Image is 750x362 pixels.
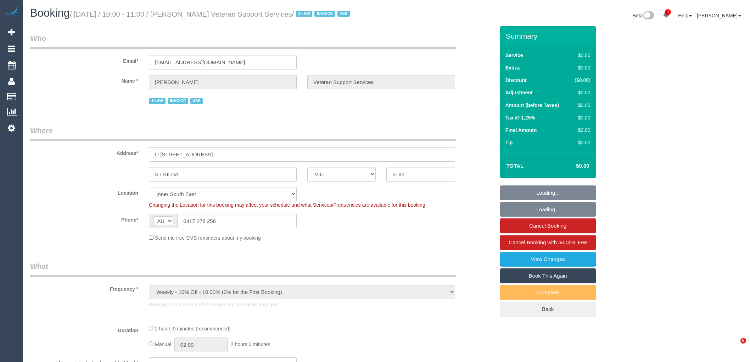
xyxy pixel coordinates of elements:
[506,32,592,40] h3: Summary
[25,324,144,334] label: Duration
[70,10,352,18] small: / [DATE] / 10:00 - 11:00 / [PERSON_NAME] Veteran Support Services
[665,9,671,15] span: 1
[4,7,18,17] img: Automaid Logo
[149,98,165,104] span: 1h AW
[177,214,297,228] input: Phone*
[678,13,692,18] a: Help
[509,239,587,245] span: Cancel Booking with 50.00% Fee
[155,326,231,332] span: 2 hours 0 minutes (recommended)
[505,77,527,84] label: Discount
[505,139,513,146] label: Tip
[231,341,270,347] span: 2 hours 0 minutes
[505,127,537,134] label: Final Amount
[500,252,596,267] a: View Changes
[337,11,350,17] span: VSS
[25,214,144,223] label: Phone*
[500,302,596,317] a: Back
[572,114,591,121] div: $0.00
[25,55,144,65] label: Email*
[314,11,335,17] span: INVOICE
[726,338,743,355] iframe: Intercom live chat
[307,75,455,89] input: Last Name*
[505,89,533,96] label: Adjustment
[149,55,297,69] input: Email*
[30,7,70,19] span: Booking
[30,261,456,277] legend: What
[505,52,523,59] label: Service
[149,167,297,182] input: Suburb*
[190,98,203,104] span: VSS
[30,125,456,141] legend: Where
[697,13,741,18] a: [PERSON_NAME]
[740,338,746,344] span: 6
[572,89,591,96] div: $0.00
[572,64,591,71] div: $0.00
[149,202,426,208] span: Changing the Location for this booking may affect your schedule and what Services/Frequencies are...
[505,114,535,121] label: Tax @ 1.25%
[155,235,261,241] span: Send me free SMS reminders about my booking
[296,11,312,17] span: 1h AW
[25,283,144,293] label: Frequency *
[386,167,455,182] input: Post Code*
[572,52,591,59] div: $0.00
[505,102,559,109] label: Amount (before Taxes)
[25,187,144,196] label: Location
[555,163,589,169] h4: $0.00
[633,13,655,18] a: Beta
[30,33,456,49] legend: Who
[506,163,524,169] strong: Total
[505,64,521,71] label: Extras
[659,7,673,23] a: 1
[168,98,188,104] span: INVOICE
[25,75,144,84] label: Name *
[572,127,591,134] div: $0.00
[572,139,591,146] div: $0.00
[500,218,596,233] a: Cancel Booking
[500,235,596,250] a: Cancel Booking with 50.00% Fee
[572,102,591,109] div: $0.00
[149,301,455,308] p: Booking is complete and its Frequency cannot be changed
[572,77,591,84] div: ($0.00)
[149,75,297,89] input: First Name*
[292,10,352,18] span: /
[25,147,144,157] label: Address*
[500,268,596,283] a: Book This Again
[643,11,654,21] img: New interface
[155,341,171,347] span: Manual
